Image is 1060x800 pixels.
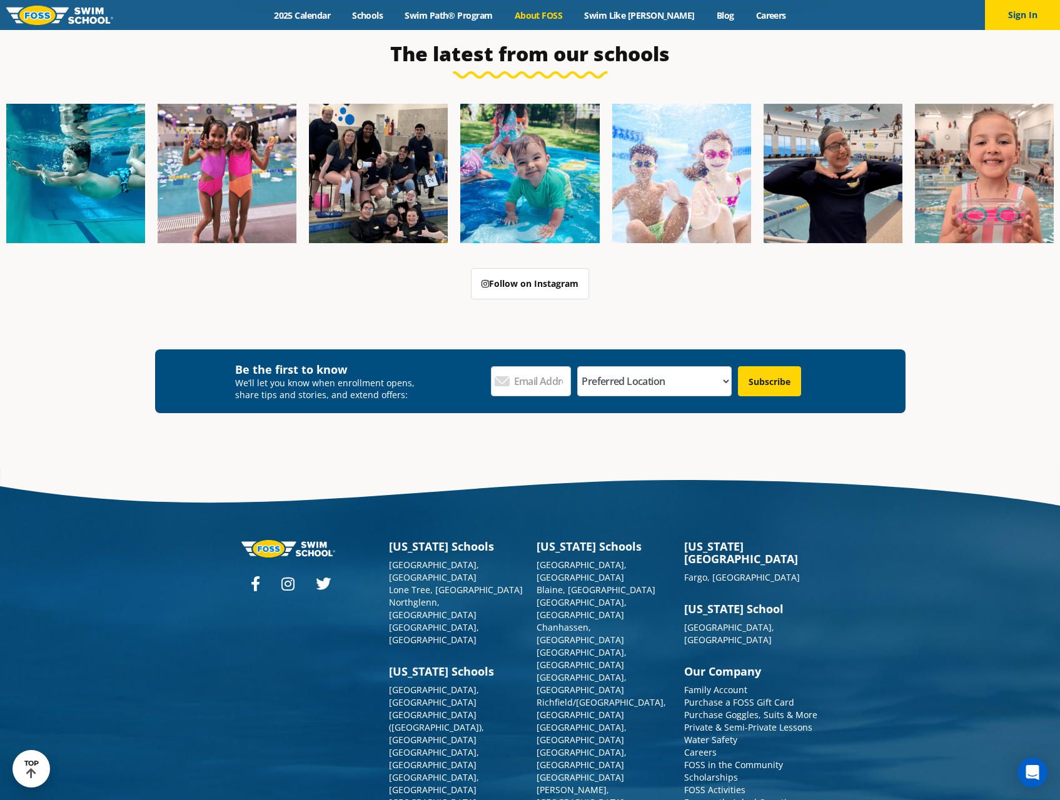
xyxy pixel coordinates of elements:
h3: [US_STATE] Schools [389,665,524,677]
a: Fargo, [GEOGRAPHIC_DATA] [684,571,800,583]
a: Richfield/[GEOGRAPHIC_DATA], [GEOGRAPHIC_DATA] [537,696,666,721]
h3: [US_STATE] School [684,602,819,615]
a: Scholarships [684,771,738,783]
a: 2025 Calendar [263,9,341,21]
img: Fa25-Website-Images-14-600x600.jpg [915,104,1054,242]
img: Foss-logo-horizontal-white.svg [241,540,335,557]
div: Open Intercom Messenger [1017,757,1047,787]
a: Water Safety [684,734,737,746]
a: Careers [684,746,717,758]
a: Blaine, [GEOGRAPHIC_DATA] [537,584,655,596]
div: TOP [24,759,39,779]
img: Fa25-Website-Images-2-600x600.png [309,104,448,242]
a: [GEOGRAPHIC_DATA], [GEOGRAPHIC_DATA] [389,771,479,796]
a: Blog [705,9,745,21]
a: [GEOGRAPHIC_DATA], [GEOGRAPHIC_DATA] [389,746,479,771]
img: FCC_FOSS_GeneralShoot_May_FallCampaign_lowres-9556-600x600.jpg [612,104,751,242]
a: Purchase Goggles, Suits & More [684,709,817,721]
img: Fa25-Website-Images-8-600x600.jpg [158,104,296,242]
a: Swim Like [PERSON_NAME] [573,9,706,21]
a: Careers [745,9,797,21]
a: [GEOGRAPHIC_DATA] ([GEOGRAPHIC_DATA]), [GEOGRAPHIC_DATA] [389,709,484,746]
img: FOSS Swim School Logo [6,6,113,25]
a: Follow on Instagram [471,268,589,299]
a: Family Account [684,684,747,696]
a: Schools [341,9,394,21]
a: Purchase a FOSS Gift Card [684,696,794,708]
a: [GEOGRAPHIC_DATA], [GEOGRAPHIC_DATA] [537,721,627,746]
a: [GEOGRAPHIC_DATA], [GEOGRAPHIC_DATA] [389,621,479,646]
h4: Be the first to know [235,362,423,377]
a: [GEOGRAPHIC_DATA], [GEOGRAPHIC_DATA] [537,596,627,621]
p: We’ll let you know when enrollment opens, share tips and stories, and extend offers: [235,377,423,401]
a: [GEOGRAPHIC_DATA], [GEOGRAPHIC_DATA] [389,559,479,583]
a: [GEOGRAPHIC_DATA], [GEOGRAPHIC_DATA] [389,684,479,708]
a: Chanhassen, [GEOGRAPHIC_DATA] [537,621,624,646]
input: Email Address [491,366,571,396]
a: FOSS in the Community [684,759,783,771]
a: [GEOGRAPHIC_DATA], [GEOGRAPHIC_DATA] [537,746,627,771]
a: [GEOGRAPHIC_DATA], [GEOGRAPHIC_DATA] [684,621,774,646]
h3: [US_STATE] Schools [389,540,524,552]
h3: [US_STATE][GEOGRAPHIC_DATA] [684,540,819,565]
a: Private & Semi-Private Lessons [684,721,812,733]
h3: Our Company [684,665,819,677]
img: Fa25-Website-Images-1-600x600.png [6,104,145,242]
a: [GEOGRAPHIC_DATA], [GEOGRAPHIC_DATA] [537,646,627,671]
a: Northglenn, [GEOGRAPHIC_DATA] [389,596,477,621]
a: FOSS Activities [684,784,745,796]
a: Lone Tree, [GEOGRAPHIC_DATA] [389,584,523,596]
img: Fa25-Website-Images-9-600x600.jpg [764,104,902,242]
a: [GEOGRAPHIC_DATA], [GEOGRAPHIC_DATA] [537,559,627,583]
h3: [US_STATE] Schools [537,540,672,552]
img: Fa25-Website-Images-600x600.png [460,104,599,242]
input: Subscribe [738,366,801,396]
a: Swim Path® Program [394,9,503,21]
a: About FOSS [503,9,573,21]
a: [GEOGRAPHIC_DATA], [GEOGRAPHIC_DATA] [537,671,627,696]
